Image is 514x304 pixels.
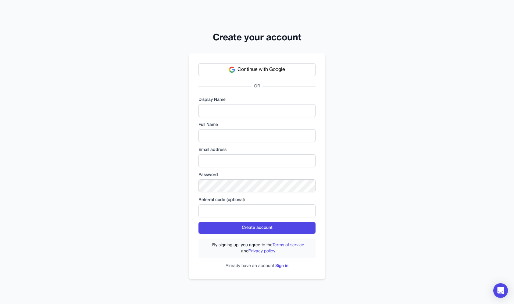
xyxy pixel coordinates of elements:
label: Password [198,172,316,178]
span: Continue with Google [237,66,285,73]
a: Sign in [275,264,288,268]
div: Open Intercom Messenger [493,283,508,298]
img: Google [229,67,235,73]
button: Create account [198,222,316,234]
span: OR [252,83,263,90]
p: Already have an account [198,263,316,269]
label: By signing up, you agree to the and [205,242,312,255]
label: Email address [198,147,316,153]
label: Display Name [198,97,316,103]
a: Privacy policy [248,249,275,253]
button: Continue with Google [198,63,316,76]
label: Referral code (optional) [198,197,316,203]
a: Terms of service [273,243,304,247]
h2: Create your account [189,33,325,44]
label: Full Name [198,122,316,128]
